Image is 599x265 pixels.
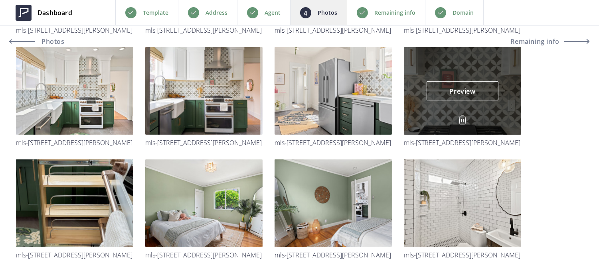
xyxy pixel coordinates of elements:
span: Remaining info [511,38,559,45]
a: Photos [10,32,81,51]
p: Template [143,8,168,18]
p: Agent [265,8,281,18]
span: Photos [40,38,65,45]
img: delete [458,115,467,125]
iframe: Drift Widget Chat Controller [559,225,589,255]
p: Photos [318,8,337,18]
a: Dashboard [10,1,78,25]
a: Preview [427,81,498,100]
p: Address [206,8,227,18]
span: Dashboard [38,8,72,18]
button: Remaining info [511,32,589,51]
p: Remaining info [374,8,415,18]
p: Domain [453,8,474,18]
